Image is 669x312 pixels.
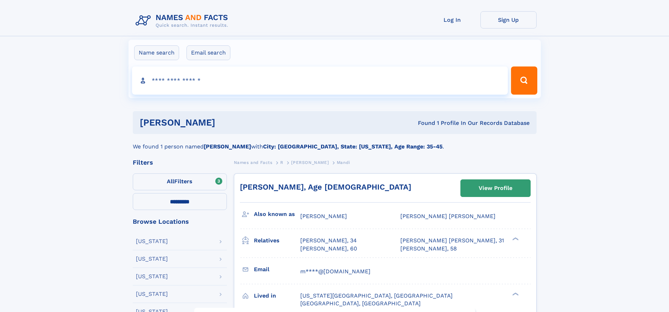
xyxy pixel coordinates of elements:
[136,291,168,297] div: [US_STATE]
[133,159,227,166] div: Filters
[316,119,530,127] div: Found 1 Profile In Our Records Database
[511,292,519,296] div: ❯
[134,45,179,60] label: Name search
[240,183,411,191] a: [PERSON_NAME], Age [DEMOGRAPHIC_DATA]
[204,143,251,150] b: [PERSON_NAME]
[140,118,317,127] h1: [PERSON_NAME]
[400,237,504,244] a: [PERSON_NAME] [PERSON_NAME], 31
[424,11,480,28] a: Log In
[136,238,168,244] div: [US_STATE]
[133,173,227,190] label: Filters
[511,237,519,241] div: ❯
[400,213,496,219] span: [PERSON_NAME] [PERSON_NAME]
[300,292,453,299] span: [US_STATE][GEOGRAPHIC_DATA], [GEOGRAPHIC_DATA]
[186,45,230,60] label: Email search
[263,143,442,150] b: City: [GEOGRAPHIC_DATA], State: [US_STATE], Age Range: 35-45
[133,11,234,30] img: Logo Names and Facts
[167,178,174,185] span: All
[133,218,227,225] div: Browse Locations
[234,158,273,167] a: Names and Facts
[133,134,537,151] div: We found 1 person named with .
[280,158,283,167] a: R
[254,208,300,220] h3: Also known as
[461,180,530,197] a: View Profile
[136,274,168,279] div: [US_STATE]
[300,245,357,253] a: [PERSON_NAME], 60
[300,300,421,307] span: [GEOGRAPHIC_DATA], [GEOGRAPHIC_DATA]
[291,160,329,165] span: [PERSON_NAME]
[132,66,508,95] input: search input
[254,263,300,275] h3: Email
[300,213,347,219] span: [PERSON_NAME]
[254,235,300,247] h3: Relatives
[280,160,283,165] span: R
[136,256,168,262] div: [US_STATE]
[479,180,512,196] div: View Profile
[480,11,537,28] a: Sign Up
[300,237,357,244] a: [PERSON_NAME], 34
[291,158,329,167] a: [PERSON_NAME]
[400,245,457,253] a: [PERSON_NAME], 58
[337,160,350,165] span: Mandi
[254,290,300,302] h3: Lived in
[511,66,537,95] button: Search Button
